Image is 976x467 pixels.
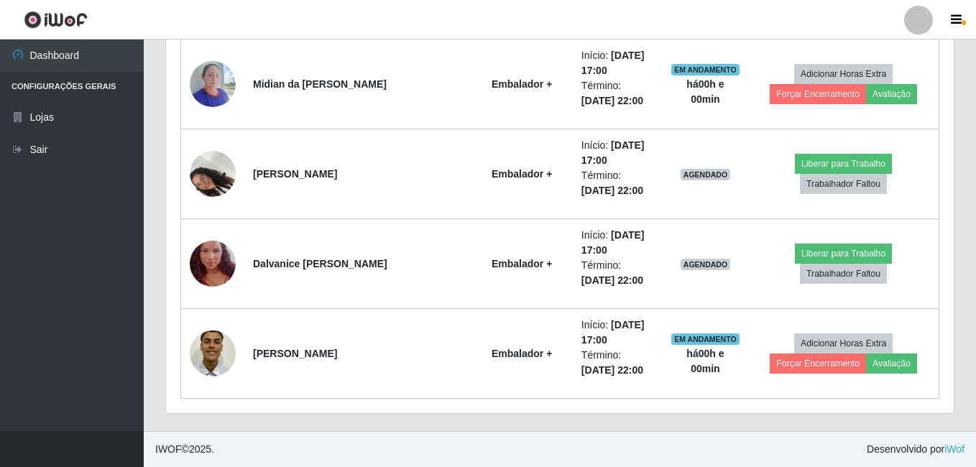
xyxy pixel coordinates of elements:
strong: há 00 h e 00 min [686,348,724,374]
time: [DATE] 17:00 [581,50,645,76]
img: 1742861123307.jpeg [190,223,236,305]
a: iWof [944,443,965,455]
strong: Embalador + [492,348,552,359]
time: [DATE] 17:00 [581,139,645,166]
li: Início: [581,318,654,348]
span: EM ANDAMENTO [671,333,740,345]
strong: [PERSON_NAME] [253,168,337,180]
strong: Embalador + [492,78,552,90]
span: EM ANDAMENTO [671,64,740,75]
strong: Embalador + [492,258,552,269]
li: Término: [581,78,654,108]
li: Início: [581,138,654,168]
li: Término: [581,168,654,198]
button: Adicionar Horas Extra [794,333,893,353]
span: IWOF [155,443,182,455]
img: 1740180932320.jpeg [190,143,236,204]
time: [DATE] 22:00 [581,274,643,286]
li: Início: [581,48,654,78]
span: AGENDADO [681,259,731,270]
strong: há 00 h e 00 min [686,78,724,105]
strong: Dalvanice [PERSON_NAME] [253,258,387,269]
button: Trabalhador Faltou [800,174,887,194]
button: Forçar Encerramento [770,84,866,104]
time: [DATE] 17:00 [581,319,645,346]
li: Término: [581,348,654,378]
img: 1723687627540.jpeg [190,53,236,114]
button: Forçar Encerramento [770,353,866,374]
button: Avaliação [866,353,917,374]
time: [DATE] 22:00 [581,95,643,106]
img: CoreUI Logo [24,11,88,29]
li: Término: [581,258,654,288]
span: Desenvolvido por [867,442,965,457]
button: Liberar para Trabalho [795,154,892,174]
li: Início: [581,228,654,258]
button: Liberar para Trabalho [795,244,892,264]
span: AGENDADO [681,169,731,180]
strong: Embalador + [492,168,552,180]
time: [DATE] 17:00 [581,229,645,256]
time: [DATE] 22:00 [581,185,643,196]
strong: [PERSON_NAME] [253,348,337,359]
button: Trabalhador Faltou [800,264,887,284]
strong: Midian da [PERSON_NAME] [253,78,387,90]
time: [DATE] 22:00 [581,364,643,376]
button: Adicionar Horas Extra [794,64,893,84]
span: © 2025 . [155,442,214,457]
img: 1744939908416.jpeg [190,323,236,384]
button: Avaliação [866,84,917,104]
